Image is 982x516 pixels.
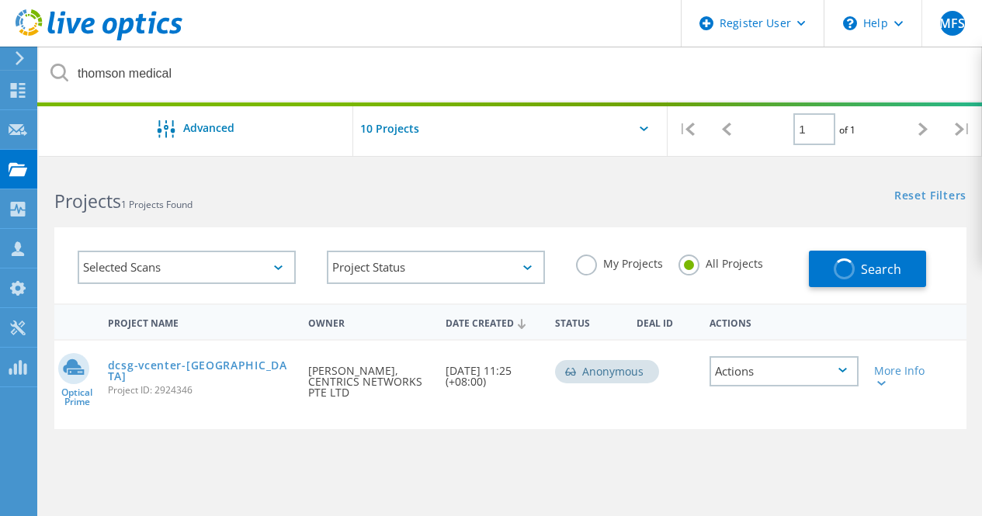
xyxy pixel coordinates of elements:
[942,102,982,157] div: |
[861,261,901,278] span: Search
[874,365,932,387] div: More Info
[183,123,234,133] span: Advanced
[702,307,866,336] div: Actions
[300,341,437,414] div: [PERSON_NAME], CENTRICS NETWORKS PTE LTD
[547,307,630,336] div: Status
[710,356,859,386] div: Actions
[555,360,659,383] div: Anonymous
[843,16,857,30] svg: \n
[939,17,965,29] span: MFS
[438,307,547,337] div: Date Created
[54,388,100,407] span: Optical Prime
[629,307,702,336] div: Deal Id
[54,189,121,213] b: Projects
[327,251,545,284] div: Project Status
[121,198,193,211] span: 1 Projects Found
[16,33,182,43] a: Live Optics Dashboard
[438,341,547,403] div: [DATE] 11:25 (+08:00)
[668,102,707,157] div: |
[839,123,855,137] span: of 1
[108,360,293,382] a: dcsg-vcenter-[GEOGRAPHIC_DATA]
[300,307,437,336] div: Owner
[576,255,663,269] label: My Projects
[108,386,293,395] span: Project ID: 2924346
[100,307,301,336] div: Project Name
[678,255,763,269] label: All Projects
[809,251,926,287] button: Search
[894,190,966,203] a: Reset Filters
[78,251,296,284] div: Selected Scans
